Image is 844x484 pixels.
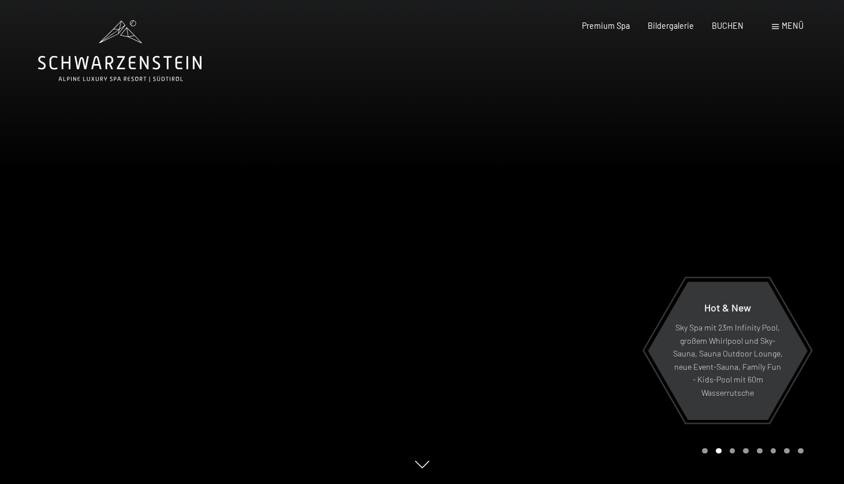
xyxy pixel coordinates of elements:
[704,301,751,314] span: Hot & New
[716,448,722,454] div: Carousel Page 2 (Current Slide)
[648,21,694,31] a: Bildergalerie
[712,21,744,31] a: BUCHEN
[743,448,749,454] div: Carousel Page 4
[647,281,808,421] a: Hot & New Sky Spa mit 23m Infinity Pool, großem Whirlpool und Sky-Sauna, Sauna Outdoor Lounge, ne...
[673,322,783,400] p: Sky Spa mit 23m Infinity Pool, großem Whirlpool und Sky-Sauna, Sauna Outdoor Lounge, neue Event-S...
[698,448,803,454] div: Carousel Pagination
[784,448,790,454] div: Carousel Page 7
[782,21,804,31] span: Menü
[582,21,630,31] a: Premium Spa
[771,448,776,454] div: Carousel Page 6
[798,448,804,454] div: Carousel Page 8
[730,448,735,454] div: Carousel Page 3
[702,448,708,454] div: Carousel Page 1
[757,448,763,454] div: Carousel Page 5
